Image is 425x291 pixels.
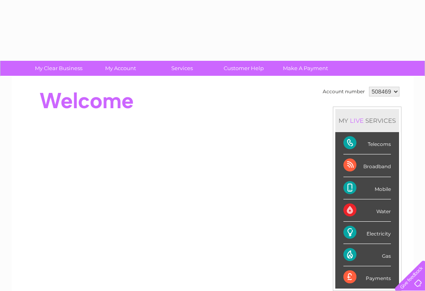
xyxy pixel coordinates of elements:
a: Make A Payment [272,61,339,76]
div: Water [343,199,391,222]
a: Customer Help [210,61,277,76]
div: MY SERVICES [335,109,399,132]
div: Telecoms [343,132,391,154]
div: Gas [343,244,391,266]
a: My Clear Business [25,61,92,76]
div: Mobile [343,177,391,199]
div: LIVE [348,117,365,124]
div: Electricity [343,222,391,244]
div: Broadband [343,154,391,177]
a: Services [149,61,216,76]
a: My Account [87,61,154,76]
td: Account number [321,85,367,98]
div: Payments [343,266,391,288]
